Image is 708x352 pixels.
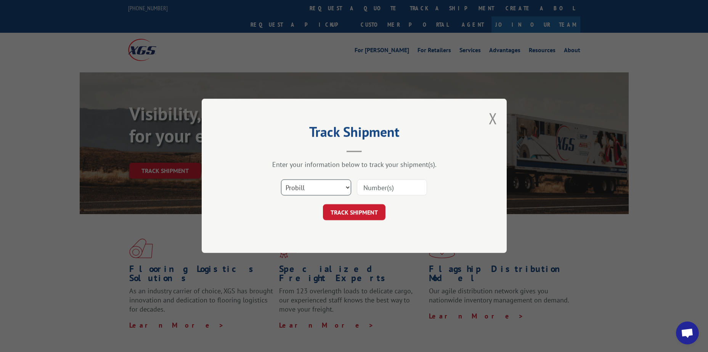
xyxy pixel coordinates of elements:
button: Close modal [489,108,497,128]
h2: Track Shipment [240,126,469,141]
a: Open chat [676,322,699,344]
button: TRACK SHIPMENT [323,205,385,221]
input: Number(s) [357,180,427,196]
div: Enter your information below to track your shipment(s). [240,160,469,169]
